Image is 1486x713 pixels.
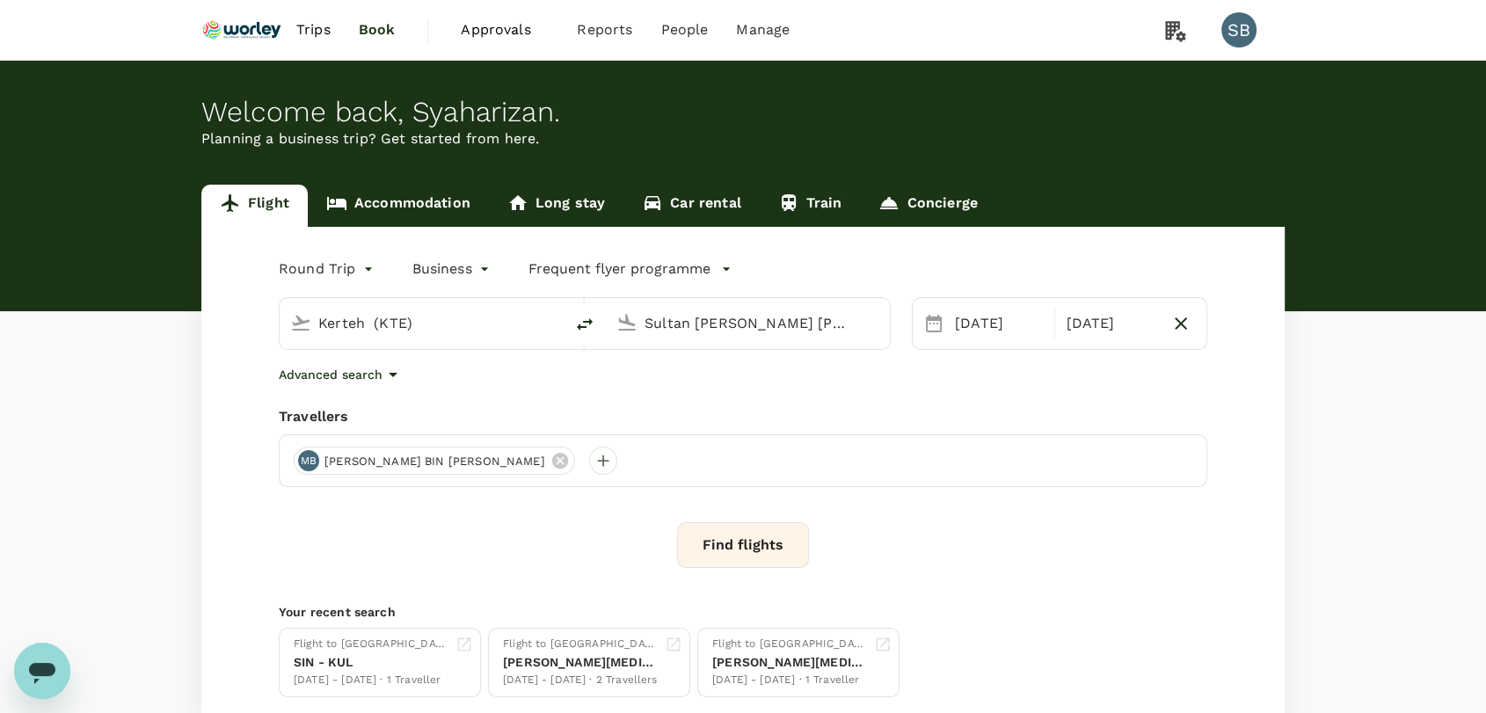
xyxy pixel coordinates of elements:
a: Flight [201,185,308,227]
input: Depart from [318,309,527,337]
p: Advanced search [279,366,382,383]
div: Flight to [GEOGRAPHIC_DATA] [503,636,658,653]
div: [PERSON_NAME][MEDICAL_DATA] [503,653,658,672]
div: [DATE] [1059,306,1162,341]
button: Frequent flyer programme [528,258,732,280]
input: Going to [645,309,853,337]
div: Business [412,255,493,283]
p: Planning a business trip? Get started from here. [201,128,1285,149]
button: Open [878,321,881,324]
span: Manage [736,19,790,40]
button: delete [564,303,606,346]
div: MB[PERSON_NAME] BIN [PERSON_NAME] [294,447,575,475]
div: Flight to [GEOGRAPHIC_DATA] [294,636,448,653]
div: [DATE] - [DATE] · 2 Travellers [503,672,658,689]
iframe: Button to launch messaging window [14,643,70,699]
div: SIN - KUL [294,653,448,672]
span: [PERSON_NAME] BIN [PERSON_NAME] [314,453,556,470]
div: SB [1221,12,1257,47]
div: [DATE] - [DATE] · 1 Traveller [294,672,448,689]
div: Flight to [GEOGRAPHIC_DATA] [712,636,867,653]
a: Concierge [860,185,995,227]
a: Accommodation [308,185,489,227]
div: Travellers [279,406,1207,427]
span: Book [359,19,396,40]
div: Round Trip [279,255,377,283]
img: Ranhill Worley Sdn Bhd [201,11,282,49]
span: Approvals [461,19,549,40]
p: Frequent flyer programme [528,258,710,280]
a: Car rental [623,185,760,227]
div: [DATE] [948,306,1051,341]
a: Train [760,185,861,227]
span: Trips [296,19,331,40]
div: [PERSON_NAME][MEDICAL_DATA] [712,653,867,672]
span: People [660,19,708,40]
div: MB [298,450,319,471]
a: Long stay [489,185,623,227]
span: Reports [577,19,632,40]
button: Advanced search [279,364,404,385]
button: Find flights [677,522,809,568]
div: Welcome back , Syaharizan . [201,96,1285,128]
button: Open [551,321,555,324]
p: Your recent search [279,603,1207,621]
div: [DATE] - [DATE] · 1 Traveller [712,672,867,689]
